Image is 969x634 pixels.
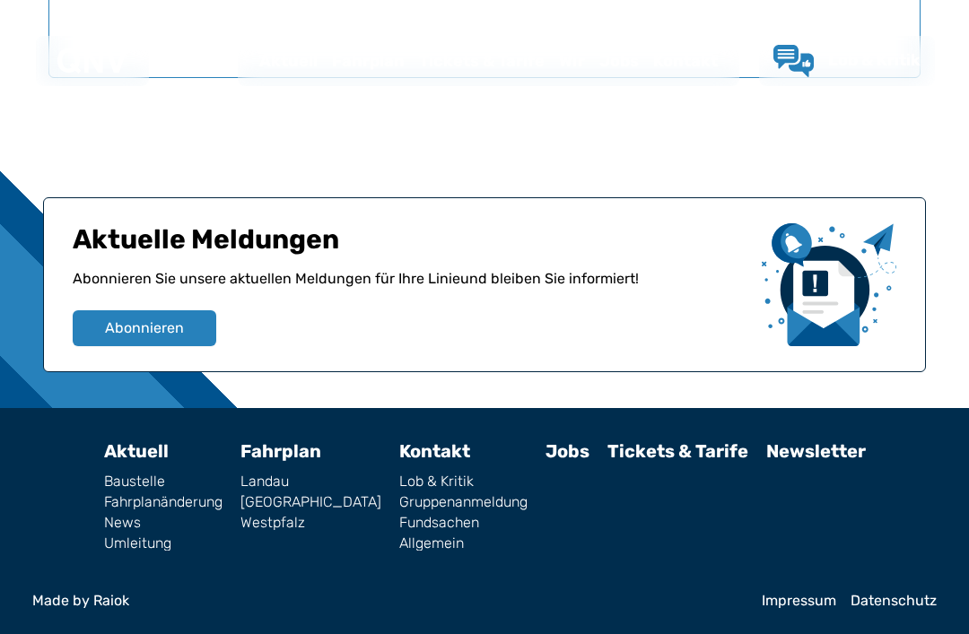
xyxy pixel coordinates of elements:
[240,440,321,462] a: Fahrplan
[552,38,592,84] a: Wir
[607,440,748,462] a: Tickets & Tarife
[399,440,470,462] a: Kontakt
[646,38,725,84] a: Kontakt
[105,317,184,339] span: Abonnieren
[104,536,223,551] a: Umleitung
[766,440,866,462] a: Newsletter
[546,440,589,462] a: Jobs
[851,594,937,608] a: Datenschutz
[828,50,921,70] span: Lob & Kritik
[762,223,896,346] img: newsletter
[57,48,127,74] img: QNV Logo
[73,223,747,268] h1: Aktuelle Meldungen
[592,38,646,84] a: Jobs
[32,594,747,608] a: Made by Raiok
[104,474,223,489] a: Baustelle
[73,268,747,310] p: Abonnieren Sie unsere aktuellen Meldungen für Ihre Linie und bleiben Sie informiert!
[773,45,921,77] a: Lob & Kritik
[57,43,127,79] a: QNV Logo
[104,440,169,462] a: Aktuell
[762,594,836,608] a: Impressum
[240,474,381,489] a: Landau
[240,516,381,530] a: Westpfalz
[104,495,223,509] a: Fahrplanänderung
[399,495,528,509] a: Gruppenanmeldung
[73,310,216,346] button: Abonnieren
[412,38,552,84] a: Tickets & Tarife
[399,536,528,551] a: Allgemein
[252,38,325,84] a: Aktuell
[240,495,381,509] a: [GEOGRAPHIC_DATA]
[399,516,528,530] a: Fundsachen
[399,474,528,489] a: Lob & Kritik
[325,38,412,84] a: Fahrplan
[104,516,223,530] a: News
